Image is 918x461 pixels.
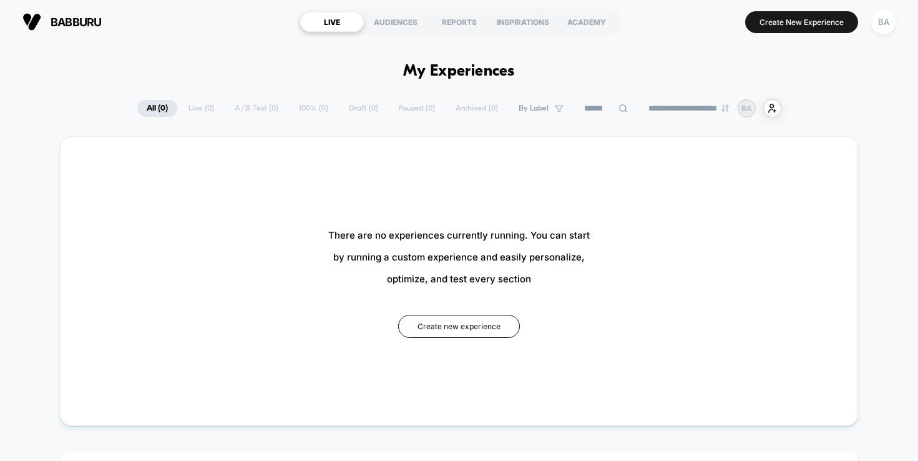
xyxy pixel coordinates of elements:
div: REPORTS [427,12,491,32]
button: Create New Experience [745,11,858,33]
span: babburu [51,16,101,29]
span: All ( 0 ) [137,100,177,117]
button: BA [867,9,899,35]
div: INSPIRATIONS [491,12,555,32]
div: ACADEMY [555,12,618,32]
div: AUDIENCES [364,12,427,32]
span: By Label [519,104,549,113]
p: BA [741,104,751,113]
div: LIVE [300,12,364,32]
button: babburu [19,12,105,32]
img: end [721,104,729,112]
img: Visually logo [22,12,41,31]
button: Create new experience [398,315,520,338]
span: There are no experiences currently running. You can start by running a custom experience and easi... [328,224,590,290]
h1: My Experiences [403,62,515,81]
div: BA [871,10,896,34]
